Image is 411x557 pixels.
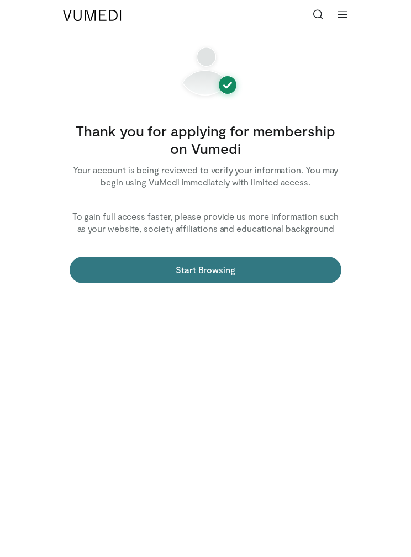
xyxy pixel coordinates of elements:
[70,164,341,188] p: Your account is being reviewed to verify your information. You may begin using VuMedi immediately...
[63,10,122,21] img: VuMedi Logo
[70,257,341,283] a: Start Browsing
[70,122,341,157] h3: Thank you for applying for membership on Vumedi
[161,45,250,100] img: User registration completed
[70,210,341,235] p: To gain full access faster, please provide us more information such as your website, society affi...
